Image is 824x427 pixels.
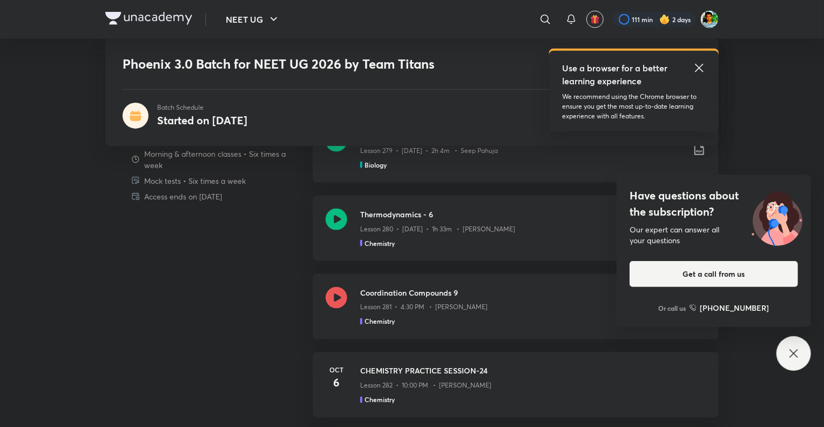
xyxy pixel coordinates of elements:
button: avatar [586,11,604,28]
h4: Have questions about the subscription? [630,188,798,220]
p: Or call us [659,303,686,313]
p: Lesson 279 • [DATE] • 2h 4m • Seep Pahuja [360,146,498,156]
h3: Thermodynamics - 6 [360,209,706,220]
p: Morning & afternoon classes • Six times a week [144,148,304,170]
a: Company Logo [105,12,192,28]
h5: Biology [364,160,387,170]
p: Lesson 280 • [DATE] • 1h 33m • [PERSON_NAME] [360,224,515,234]
p: Lesson 281 • 4:30 PM • [PERSON_NAME] [360,303,488,312]
img: ttu_illustration_new.svg [743,188,811,246]
button: Get a call from us [630,261,798,287]
h5: Chemistry [364,238,395,248]
h3: CHEMISTRY PRACTICE SESSION-24 [360,365,706,377]
button: NEET UG [219,9,287,30]
img: avatar [590,15,600,24]
h6: [PHONE_NUMBER] [700,302,769,313]
a: Thermodynamics - 6Lesson 280 • [DATE] • 1h 33m • [PERSON_NAME]Chemistry [313,196,719,274]
h1: Phoenix 3.0 Batch for NEET UG 2026 by Team Titans [123,56,545,72]
a: [PHONE_NUMBER] [690,302,769,313]
p: Access ends on [DATE] [144,190,222,202]
h3: Coordination Compounds 9 [360,287,706,298]
img: streak [659,14,670,25]
h6: Oct [326,365,347,375]
div: Our expert can answer all your questions [630,224,798,246]
img: Mehul Ghosh [700,10,719,29]
h5: Use a browser for a better learning experience [562,62,670,88]
p: Lesson 282 • 10:00 PM • [PERSON_NAME] [360,381,491,391]
p: Batch Schedule [157,103,247,112]
p: Mock tests • Six times a week [144,175,246,186]
p: We recommend using the Chrome browser to ensure you get the most up-to-date learning experience w... [562,92,706,121]
h4: Started on [DATE] [157,113,247,128]
img: Company Logo [105,12,192,25]
h5: Chemistry [364,395,395,405]
h4: 6 [326,375,347,391]
h5: Chemistry [364,317,395,326]
a: Coordination Compounds 9Lesson 281 • 4:30 PM • [PERSON_NAME]Chemistry [313,274,719,352]
a: Chemical Coordination and Integration- Part 2Lesson 279 • [DATE] • 2h 4m • Seep PahujaBiology [313,117,719,196]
